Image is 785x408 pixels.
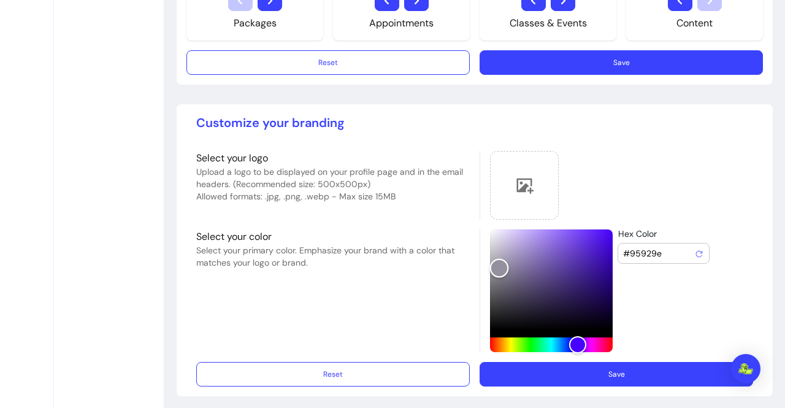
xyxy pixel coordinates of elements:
p: Upload a logo to be displayed on your profile page and in the email headers. (Recommended size: 5... [196,166,470,190]
button: Save [480,362,753,387]
button: Save [480,50,763,75]
p: Select your primary color. Emphasize your brand with a color that matches your logo or brand. [196,244,470,269]
p: Customize your branding [196,114,753,131]
div: Appointments [369,16,434,31]
p: Allowed formats: .jpg, .png, .webp - Max size 15MB [196,190,470,202]
button: Reset [196,362,470,387]
p: Select your color [196,229,470,244]
div: Color [490,229,613,330]
span: Hex Color [618,228,657,239]
div: Classes & Events [510,16,587,31]
div: Content [676,16,713,31]
button: Reset [186,50,470,75]
p: Select your logo [196,151,470,166]
input: Hex Color [623,247,694,260]
div: Open Intercom Messenger [731,354,760,383]
div: Packages [234,16,277,31]
div: Hue [490,337,613,352]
